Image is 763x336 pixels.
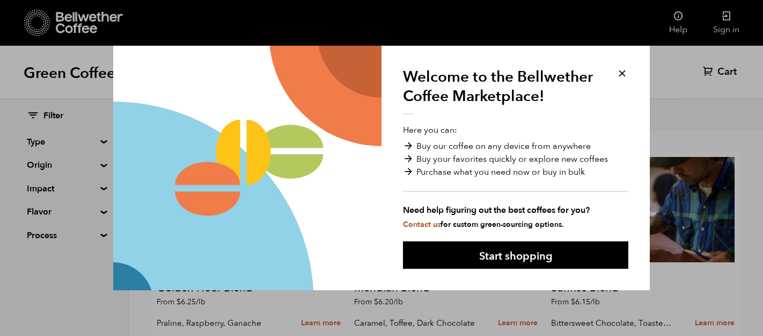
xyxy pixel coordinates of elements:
small: for custom green-sourcing options. [403,219,564,230]
button: Start shopping [403,241,628,269]
li: Buy our coffee on any device from anywhere [403,140,628,153]
li: Buy your favorites quickly or explore new coffees [403,153,628,166]
strong: Need help figuring out the best coffees for you? [403,204,628,217]
a: Contact us [403,219,441,230]
li: Purchase what you need now or buy in bulk [403,166,628,178]
p: Here you can: [403,124,628,230]
h1: Welcome to the Bellwether Coffee Marketplace! [403,67,601,115]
